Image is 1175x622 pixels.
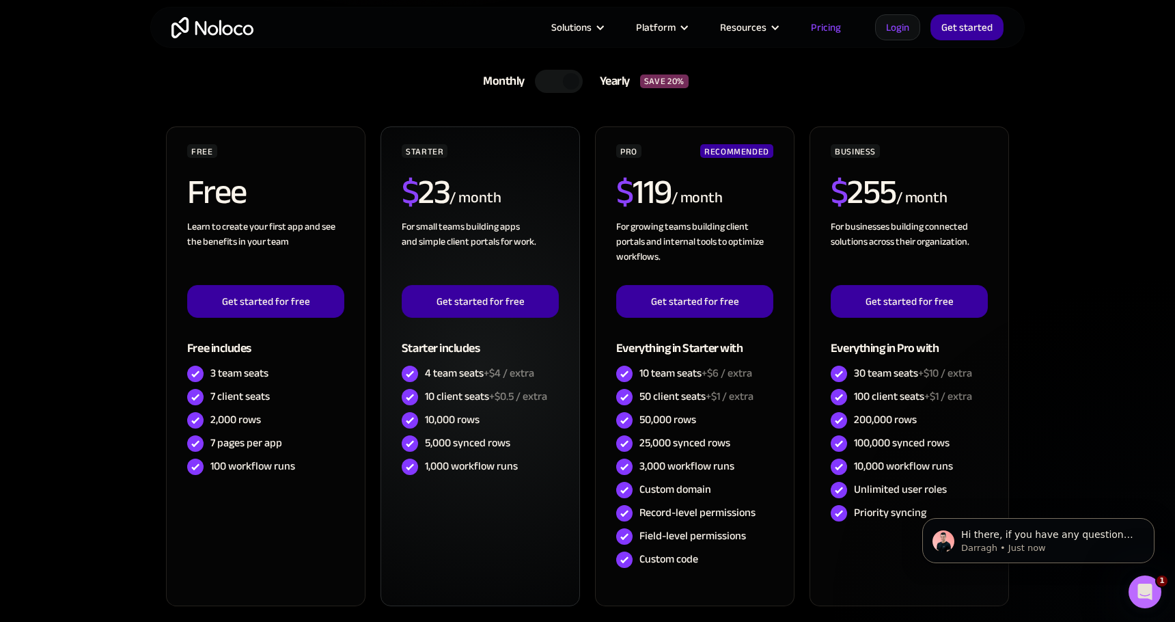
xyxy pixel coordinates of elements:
span: +$6 / extra [702,363,752,383]
div: 10,000 rows [425,412,480,427]
div: For small teams building apps and simple client portals for work. ‍ [402,219,559,285]
a: Get started for free [831,285,988,318]
a: Get started [930,14,1004,40]
span: $ [831,160,848,224]
div: For growing teams building client portals and internal tools to optimize workflows. [616,219,773,285]
div: Custom code [639,552,698,567]
div: 100 client seats [854,389,972,404]
div: BUSINESS [831,144,880,158]
div: 4 team seats [425,366,534,381]
a: Login [875,14,920,40]
div: 5,000 synced rows [425,435,510,450]
span: +$4 / extra [484,363,534,383]
div: Solutions [534,18,619,36]
div: Monthly [466,71,535,92]
div: RECOMMENDED [700,144,773,158]
div: Resources [703,18,794,36]
div: / month [672,187,723,209]
iframe: Intercom notifications message [902,489,1175,585]
div: SAVE 20% [640,75,689,88]
div: 10 client seats [425,389,547,404]
div: FREE [187,144,217,158]
div: Record-level permissions [639,505,756,520]
div: 30 team seats [854,366,972,381]
div: Resources [720,18,766,36]
h2: 23 [402,175,450,209]
div: 1,000 workflow runs [425,459,518,474]
div: 10 team seats [639,366,752,381]
div: STARTER [402,144,447,158]
a: Get started for free [616,285,773,318]
div: Everything in Pro with [831,318,988,362]
h2: Free [187,175,247,209]
span: 1 [1157,576,1167,586]
div: PRO [616,144,641,158]
div: Starter includes [402,318,559,362]
div: 7 client seats [210,389,270,404]
div: 7 pages per app [210,435,282,450]
div: Learn to create your first app and see the benefits in your team ‍ [187,219,344,285]
div: Yearly [583,71,640,92]
span: +$0.5 / extra [489,386,547,407]
div: 3 team seats [210,366,268,381]
div: / month [896,187,948,209]
div: Platform [636,18,676,36]
span: $ [616,160,633,224]
div: / month [450,187,501,209]
a: home [171,17,253,38]
h2: 119 [616,175,672,209]
div: 200,000 rows [854,412,917,427]
div: 10,000 workflow runs [854,459,953,474]
a: Get started for free [402,285,559,318]
div: 25,000 synced rows [639,435,730,450]
div: 50,000 rows [639,412,696,427]
span: +$1 / extra [924,386,972,407]
div: 3,000 workflow runs [639,459,734,474]
div: Everything in Starter with [616,318,773,362]
h2: 255 [831,175,896,209]
div: Custom domain [639,482,711,497]
span: $ [402,160,419,224]
div: 100,000 synced rows [854,435,950,450]
div: Unlimited user roles [854,482,947,497]
iframe: Intercom live chat [1129,576,1161,608]
div: 2,000 rows [210,412,261,427]
div: 100 workflow runs [210,459,295,474]
span: +$1 / extra [706,386,754,407]
div: Platform [619,18,703,36]
div: For businesses building connected solutions across their organization. ‍ [831,219,988,285]
a: Get started for free [187,285,344,318]
div: 50 client seats [639,389,754,404]
span: +$10 / extra [918,363,972,383]
a: Pricing [794,18,858,36]
div: Free includes [187,318,344,362]
div: Priority syncing [854,505,926,520]
div: Field-level permissions [639,528,746,543]
div: Solutions [551,18,592,36]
